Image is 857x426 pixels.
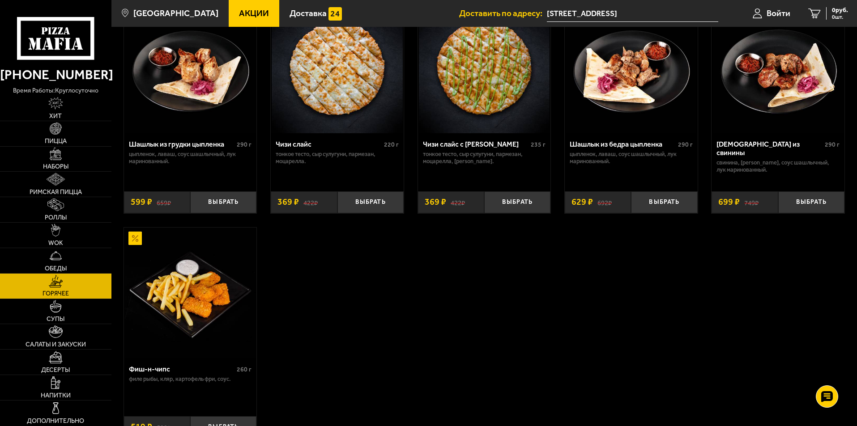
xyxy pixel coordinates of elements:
[713,3,844,133] img: Шашлык из свинины
[190,191,256,213] button: Выбрать
[678,141,693,148] span: 290 г
[547,5,718,22] input: Ваш адрес доставки
[272,3,402,133] img: Чизи слайс
[129,151,252,165] p: цыпленок, лаваш, соус шашлычный, лук маринованный.
[43,164,68,170] span: Наборы
[484,191,550,213] button: Выбрать
[131,198,152,207] span: 599 ₽
[565,3,698,133] a: АкционныйШашлык из бедра цыпленка
[303,198,318,207] s: 422 ₽
[129,365,235,373] div: Фиш-н-чипс
[290,9,327,17] span: Доставка
[767,9,790,17] span: Войти
[30,189,82,195] span: Римская пицца
[43,291,69,297] span: Горячее
[597,198,612,207] s: 692 ₽
[125,228,256,358] img: Фиш-н-чипс
[45,215,67,221] span: Роллы
[384,141,399,148] span: 220 г
[129,140,235,148] div: Шашлык из грудки цыпленка
[716,140,823,157] div: [DEMOGRAPHIC_DATA] из свинины
[26,342,86,348] span: Салаты и закуски
[712,3,844,133] a: АкционныйШашлык из свинины
[49,113,62,119] span: Хит
[832,14,848,20] span: 0 шт.
[41,367,70,373] span: Десерты
[531,141,546,148] span: 235 г
[718,198,740,207] span: 699 ₽
[45,266,67,272] span: Обеды
[459,9,547,17] span: Доставить по адресу:
[451,198,465,207] s: 422 ₽
[237,366,252,373] span: 260 г
[571,198,593,207] span: 629 ₽
[337,191,404,213] button: Выбрать
[124,228,257,358] a: АкционныйФиш-н-чипс
[124,3,257,133] a: АкционныйШашлык из грудки цыпленка
[547,5,718,22] span: Санкт-Петербург, Богатырский проспект, 14к2
[129,375,252,383] p: филе рыбы, кляр, картофель фри, соус.
[825,141,840,148] span: 290 г
[276,140,382,148] div: Чизи слайс
[423,151,546,165] p: тонкое тесто, сыр сулугуни, пармезан, моцарелла, [PERSON_NAME].
[744,198,759,207] s: 749 ₽
[418,3,551,133] a: АкционныйЧизи слайс с соусом Ранч
[47,316,64,322] span: Супы
[133,9,218,17] span: [GEOGRAPHIC_DATA]
[328,7,342,21] img: 15daf4d41897b9f0e9f617042186c801.svg
[832,7,848,13] span: 0 руб.
[237,141,252,148] span: 290 г
[778,191,844,213] button: Выбрать
[570,151,693,165] p: цыпленок, лаваш, соус шашлычный, лук маринованный.
[41,392,71,399] span: Напитки
[271,3,404,133] a: АкционныйЧизи слайс
[157,198,171,207] s: 659 ₽
[425,198,446,207] span: 369 ₽
[423,140,529,148] div: Чизи слайс с [PERSON_NAME]
[27,418,84,424] span: Дополнительно
[128,232,142,245] img: Акционный
[239,9,269,17] span: Акции
[419,3,550,133] img: Чизи слайс с соусом Ранч
[45,138,67,144] span: Пицца
[125,3,256,133] img: Шашлык из грудки цыпленка
[276,151,399,165] p: тонкое тесто, сыр сулугуни, пармезан, моцарелла.
[566,3,696,133] img: Шашлык из бедра цыпленка
[48,240,63,246] span: WOK
[570,140,676,148] div: Шашлык из бедра цыпленка
[631,191,697,213] button: Выбрать
[277,198,299,207] span: 369 ₽
[716,159,840,173] p: свинина, [PERSON_NAME], соус шашлычный, лук маринованный.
